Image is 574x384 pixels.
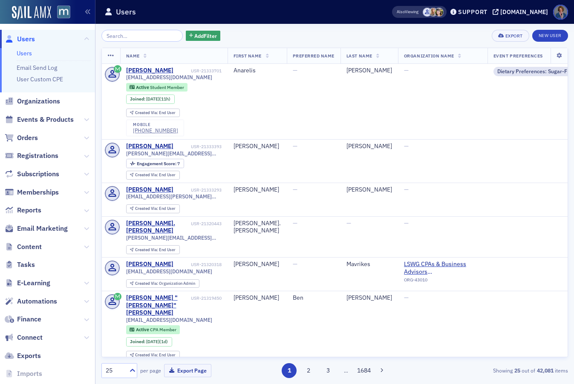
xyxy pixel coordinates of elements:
div: ORG-43010 [404,277,482,286]
input: Search… [101,30,183,42]
div: USR-21319450 [191,295,222,301]
span: Engagement Score : [137,160,177,166]
div: [PERSON_NAME] [234,294,281,302]
div: Active: Active: Student Member [126,83,188,92]
span: Registrations [17,151,58,160]
button: Export Page [164,364,211,377]
a: Registrations [5,151,58,160]
span: Event Preferences [493,53,543,59]
div: Joined: 2025-09-25 00:00:00 [126,95,175,104]
span: [PERSON_NAME][EMAIL_ADDRESS][PERSON_NAME][DOMAIN_NAME] [126,150,222,157]
span: — [404,294,409,301]
span: E-Learning [17,278,50,288]
span: … [340,367,352,374]
span: Reports [17,206,41,215]
div: USR-21320318 [175,262,222,267]
span: Created Via : [135,172,159,178]
a: Events & Products [5,115,74,124]
div: USR-21320443 [191,221,222,226]
span: Email Marketing [17,224,68,233]
a: Active CPA Member [130,327,176,332]
strong: 42,081 [535,367,555,374]
button: [DOMAIN_NAME] [493,9,551,15]
div: Created Via: End User [126,204,180,213]
a: Active Student Member [130,84,184,90]
a: View Homepage [51,6,70,20]
a: Users [17,49,32,57]
a: [PERSON_NAME] [126,186,173,194]
div: [PERSON_NAME] [234,186,281,194]
button: 1 [282,363,297,378]
a: [PHONE_NUMBER] [133,127,178,134]
div: [PERSON_NAME] [234,143,281,150]
div: Also [397,9,405,14]
span: Organizations [17,97,60,106]
span: [EMAIL_ADDRESS][DOMAIN_NAME] [126,317,212,323]
span: Created Via : [135,206,159,211]
a: Finance [5,315,41,324]
div: [PERSON_NAME] [346,294,392,302]
span: — [404,219,409,227]
div: [PERSON_NAME] [234,261,281,268]
div: Active: Active: CPA Member [126,325,180,334]
span: — [293,260,297,268]
span: — [404,66,409,74]
a: User Custom CPE [17,75,63,83]
span: — [293,66,297,74]
span: Student Member [150,84,184,90]
div: USR-21333293 [175,187,222,193]
span: Subscriptions [17,169,59,179]
a: Content [5,242,42,252]
button: Export [492,30,529,42]
div: (11h) [146,96,170,102]
span: Created Via : [135,281,159,286]
div: Showing out of items [418,367,568,374]
span: Events & Products [17,115,74,124]
div: [PERSON_NAME] [346,143,392,150]
a: E-Learning [5,278,50,288]
strong: 25 [513,367,522,374]
a: Subscriptions [5,169,59,179]
a: Connect [5,333,43,342]
div: (1d) [146,339,168,344]
span: — [404,186,409,193]
span: Joined : [130,339,146,344]
div: [DOMAIN_NAME] [500,8,548,16]
a: Email Marketing [5,224,68,233]
div: End User [135,353,176,358]
span: [EMAIL_ADDRESS][PERSON_NAME][DOMAIN_NAME] [126,193,222,200]
a: New User [532,30,568,42]
label: per page [140,367,161,374]
a: Imports [5,369,42,378]
span: Organization Name [404,53,454,59]
div: End User [135,111,176,115]
img: SailAMX [12,6,51,20]
div: Created Via: Organization Admin [126,279,199,288]
span: Finance [17,315,41,324]
span: [DATE] [146,338,159,344]
div: End User [135,248,176,252]
div: [PERSON_NAME] [346,186,392,194]
div: Created Via: End User [126,109,180,117]
span: [EMAIL_ADDRESS][DOMAIN_NAME] [126,74,212,80]
div: Mavrikes [346,261,392,268]
div: Ben [293,294,335,302]
span: Last Name [346,53,372,59]
span: Lauren Standiford [423,8,432,17]
span: Created Via : [135,352,159,358]
div: [PERSON_NAME] [126,143,173,150]
a: [PERSON_NAME] [126,261,173,268]
div: Created Via: End User [126,245,180,254]
span: [PERSON_NAME][EMAIL_ADDRESS][PERSON_NAME][DOMAIN_NAME] [126,235,222,241]
a: [PERSON_NAME].[PERSON_NAME] [126,220,190,235]
span: — [293,186,297,193]
div: USR-21333701 [175,68,222,74]
span: Add Filter [194,32,217,40]
span: Created Via : [135,247,159,252]
div: [PERSON_NAME] "[PERSON_NAME]" [PERSON_NAME] [126,294,190,317]
span: Exports [17,351,41,361]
